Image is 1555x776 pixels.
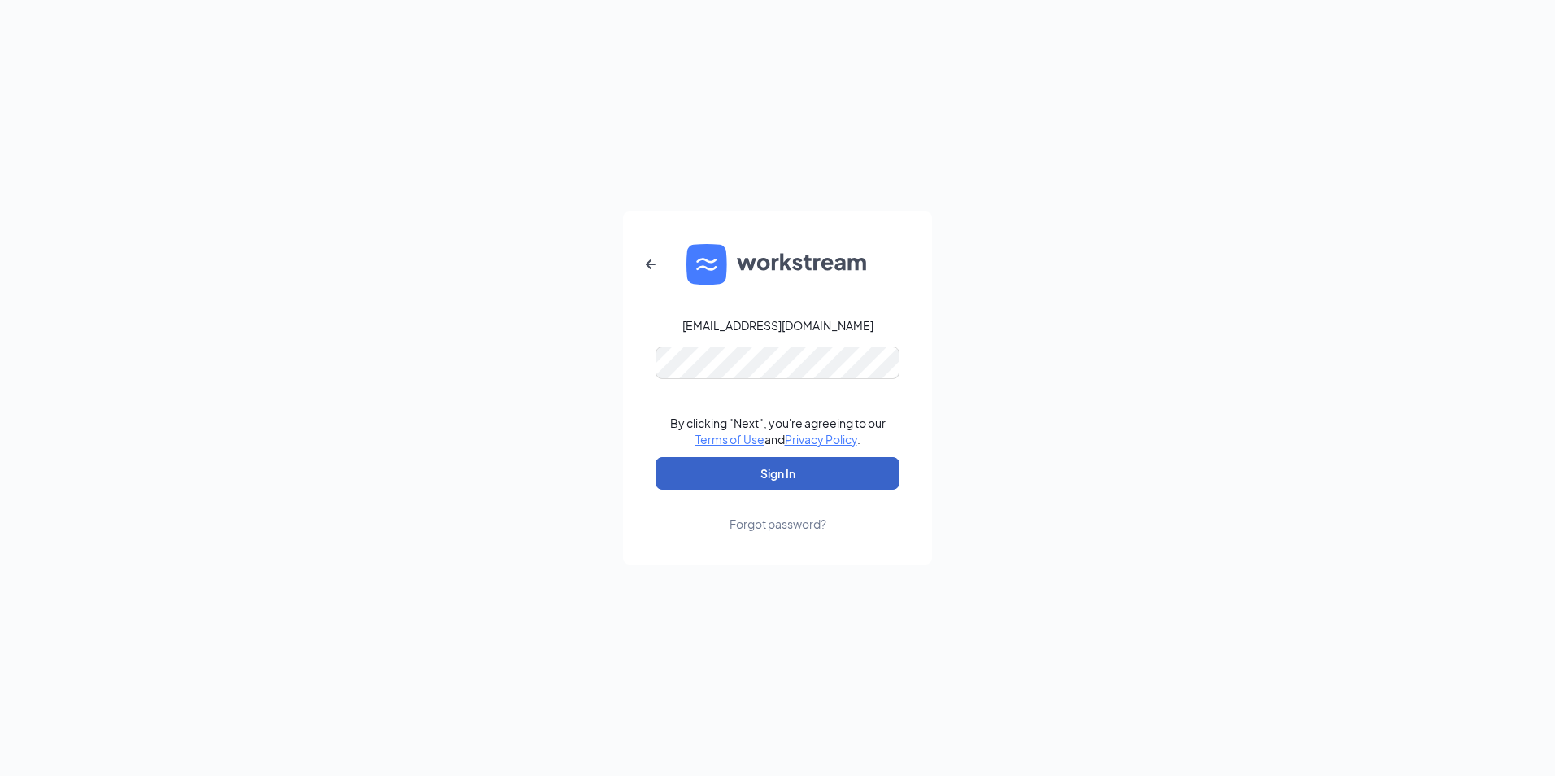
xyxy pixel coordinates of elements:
[670,415,886,447] div: By clicking "Next", you're agreeing to our and .
[730,516,826,532] div: Forgot password?
[641,255,660,274] svg: ArrowLeftNew
[631,245,670,284] button: ArrowLeftNew
[785,432,857,447] a: Privacy Policy
[682,317,873,334] div: [EMAIL_ADDRESS][DOMAIN_NAME]
[686,244,869,285] img: WS logo and Workstream text
[656,457,899,490] button: Sign In
[730,490,826,532] a: Forgot password?
[695,432,764,447] a: Terms of Use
